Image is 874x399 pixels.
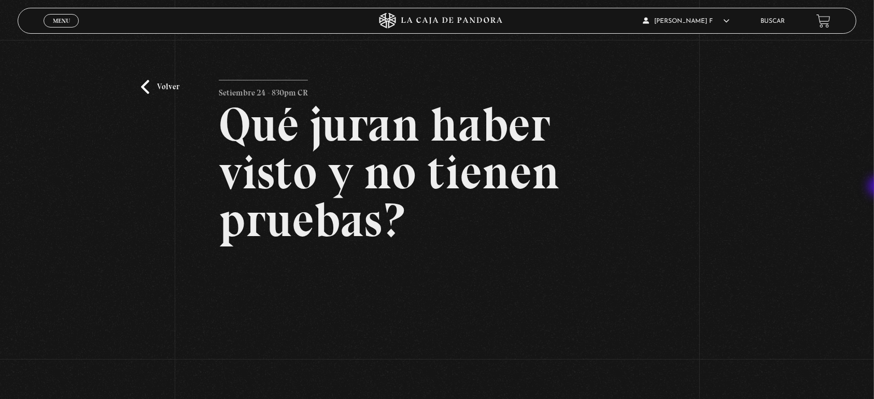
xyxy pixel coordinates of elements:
span: Cerrar [49,26,74,34]
p: Setiembre 24 - 830pm CR [219,80,308,101]
a: Volver [141,80,179,94]
h2: Qué juran haber visto y no tienen pruebas? [219,101,655,244]
a: Buscar [761,18,785,24]
a: View your shopping cart [816,14,830,28]
span: Menu [53,18,70,24]
span: [PERSON_NAME] F [643,18,729,24]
